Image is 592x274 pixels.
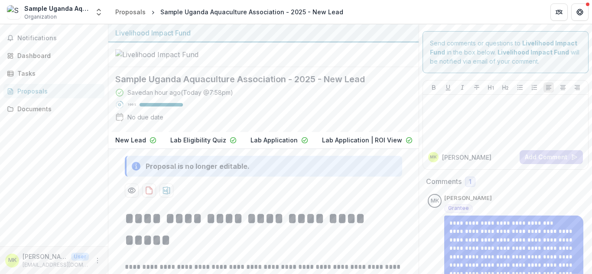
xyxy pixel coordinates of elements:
[127,88,233,97] div: Saved an hour ago ( Today @ 7:58pm )
[3,31,104,45] button: Notifications
[430,155,437,159] div: Michael Kintu
[159,184,173,197] button: download-proposal
[500,82,511,93] button: Heading 2
[115,49,202,60] img: Livelihood Impact Fund
[23,252,68,261] p: [PERSON_NAME]
[443,82,453,93] button: Underline
[431,198,439,204] div: Michael Kintu
[429,82,439,93] button: Bold
[125,184,139,197] button: Preview 29fa5d7e-1d42-4399-b5b8-82c9ed6d41da-10.pdf
[3,84,104,98] a: Proposals
[3,48,104,63] a: Dashboard
[127,113,163,122] div: No due date
[423,31,589,73] div: Send comments or questions to in the box below. will be notified via email of your comment.
[142,184,156,197] button: download-proposal
[92,255,103,266] button: More
[17,104,98,113] div: Documents
[457,82,468,93] button: Italicize
[160,7,343,16] div: Sample Uganda Aquaculture Association - 2025 - New Lead
[17,69,98,78] div: Tasks
[486,82,496,93] button: Heading 1
[529,82,540,93] button: Ordered List
[71,253,89,261] p: User
[543,82,554,93] button: Align Left
[24,13,57,21] span: Organization
[8,258,16,263] div: Michael Kintu
[558,82,568,93] button: Align Center
[426,177,462,186] h2: Comments
[93,3,105,21] button: Open entity switcher
[115,28,412,38] div: Livelihood Impact Fund
[112,6,149,18] a: Proposals
[24,4,89,13] div: Sample Uganda Aquaculture Association
[146,161,250,171] div: Proposal is no longer editable.
[448,205,469,211] span: Grantee
[572,82,582,93] button: Align Right
[472,82,482,93] button: Strike
[550,3,568,21] button: Partners
[17,87,98,96] div: Proposals
[498,48,569,56] strong: Livelihood Impact Fund
[3,66,104,81] a: Tasks
[444,194,492,203] p: [PERSON_NAME]
[250,135,298,145] p: Lab Application
[115,7,146,16] div: Proposals
[127,102,136,108] p: 100 %
[170,135,226,145] p: Lab Eligibility Quiz
[23,261,89,269] p: [EMAIL_ADDRESS][DOMAIN_NAME]
[469,178,472,186] span: 1
[571,3,589,21] button: Get Help
[115,135,146,145] p: New Lead
[112,6,347,18] nav: breadcrumb
[17,51,98,60] div: Dashboard
[515,82,525,93] button: Bullet List
[520,150,583,164] button: Add Comment
[442,153,491,162] p: [PERSON_NAME]
[322,135,402,145] p: Lab Application | ROI View
[115,74,398,84] h2: Sample Uganda Aquaculture Association - 2025 - New Lead
[7,5,21,19] img: Sample Uganda Aquaculture Association
[3,102,104,116] a: Documents
[17,35,101,42] span: Notifications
